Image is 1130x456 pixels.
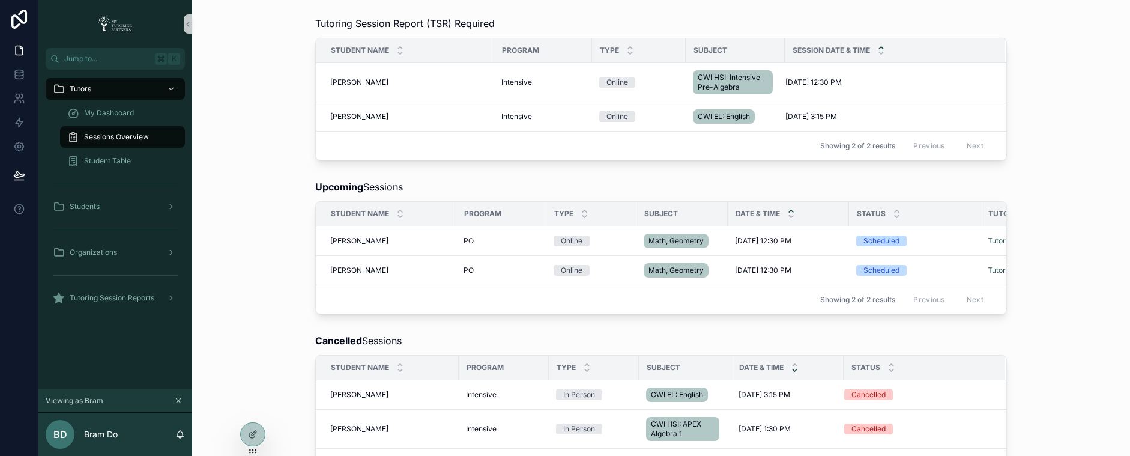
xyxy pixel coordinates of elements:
span: [DATE] 3:15 PM [785,112,837,121]
span: Math, Geometry [648,236,704,246]
span: CWI EL: English [651,390,703,400]
div: Online [606,77,628,88]
a: Tutor Link [988,266,1022,275]
span: [PERSON_NAME] [330,390,388,400]
span: [PERSON_NAME] [330,424,388,434]
div: Online [561,265,582,276]
span: [PERSON_NAME] [330,266,388,275]
span: Showing 2 of 2 results [820,295,895,305]
a: Students [46,196,185,217]
span: Type [557,363,576,372]
span: [DATE] 1:30 PM [739,424,791,434]
span: Date & Time [736,209,780,219]
span: Tutoring Session Reports [70,293,154,303]
span: [PERSON_NAME] [330,236,388,246]
span: Tutors [70,84,91,94]
span: Type [600,46,619,55]
span: Session Date & Time [793,46,870,55]
span: CWI HSI: APEX Algebra 1 [651,419,715,439]
span: [DATE] 3:15 PM [739,390,790,400]
span: Intensive [466,424,497,434]
span: Status [857,209,886,219]
span: Showing 2 of 2 results [820,141,895,151]
span: Intensive [501,112,532,121]
span: Intensive [501,78,532,87]
a: Student Table [60,150,185,172]
span: Intensive [466,390,497,400]
span: BD [53,427,67,442]
span: [DATE] 12:30 PM [735,236,791,246]
span: PO [464,236,474,246]
span: Student Name [331,363,389,372]
div: Cancelled [851,424,886,434]
span: Student Name [331,46,389,55]
span: Student Name [331,209,389,219]
span: Program [502,46,539,55]
span: Status [851,363,880,372]
strong: Cancelled [315,335,362,347]
a: Tutoring Session Reports [46,287,185,309]
span: Viewing as Bram [46,396,103,406]
span: PO [464,266,474,275]
span: Tutoring Session Report (TSR) Required [315,16,495,31]
span: Jump to... [64,54,150,64]
span: Organizations [70,248,117,257]
span: K [169,54,179,64]
span: [DATE] 12:30 PM [785,78,842,87]
span: Sessions Overview [84,132,149,142]
span: Student Table [84,156,131,166]
div: Scheduled [863,236,899,246]
span: Date & Time [739,363,784,372]
div: In Person [563,424,595,434]
a: Sessions Overview [60,126,185,148]
div: Online [606,111,628,122]
p: Bram Do [84,428,118,440]
span: Sessions [315,333,402,348]
span: [PERSON_NAME] [330,78,388,87]
span: Tutor Session Link [988,209,1065,219]
span: Subject [693,46,727,55]
a: Tutors [46,78,185,100]
span: [PERSON_NAME] [330,112,388,121]
div: Scheduled [863,265,899,276]
a: Tutor Link [988,236,1022,245]
span: Subject [647,363,680,372]
div: Cancelled [851,389,886,400]
span: Sessions [315,180,403,194]
img: App logo [94,14,136,34]
span: [DATE] 12:30 PM [735,266,791,275]
span: CWI HSI: Intensive Pre-Algebra [698,73,768,92]
span: Math, Geometry [648,266,704,275]
div: In Person [563,389,595,400]
span: Students [70,202,100,211]
div: Online [561,236,582,246]
span: Subject [644,209,678,219]
div: scrollable content [38,70,192,324]
strong: Upcoming [315,181,363,193]
span: Type [554,209,573,219]
a: Organizations [46,242,185,263]
span: CWI EL: English [698,112,750,121]
a: My Dashboard [60,102,185,124]
button: Jump to...K [46,48,185,70]
span: Program [464,209,501,219]
span: My Dashboard [84,108,134,118]
span: Program [467,363,504,372]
